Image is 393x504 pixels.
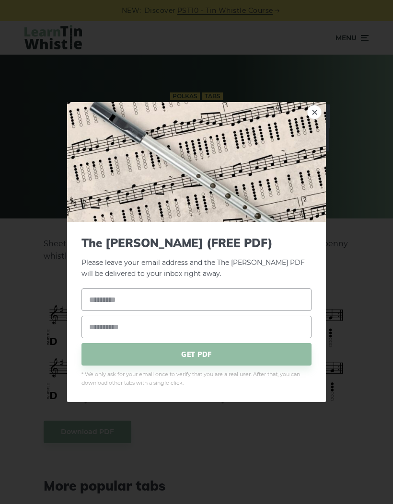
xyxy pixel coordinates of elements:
[81,370,312,388] span: * We only ask for your email once to verify that you are a real user. After that, you can downloa...
[81,236,312,279] p: Please leave your email address and the The [PERSON_NAME] PDF will be delivered to your inbox rig...
[307,105,322,119] a: ×
[67,102,326,222] img: Tin Whistle Tab Preview
[81,236,312,250] span: The [PERSON_NAME] (FREE PDF)
[81,343,312,366] span: GET PDF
